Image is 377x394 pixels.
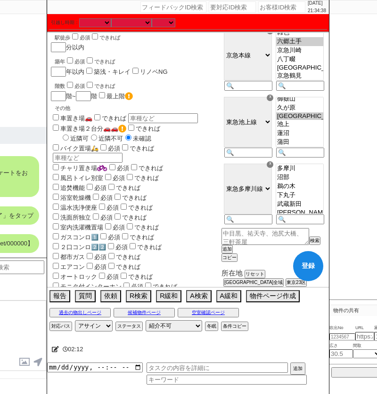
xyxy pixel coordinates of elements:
[276,55,323,64] option: 八丁畷
[123,135,151,142] label: 未確認
[121,204,127,210] input: できれば
[276,129,323,138] option: 蓮沼
[127,223,133,229] input: できれば
[131,164,137,170] input: できれば
[186,290,211,302] button: A検索
[51,145,98,152] label: バイク置場🛵
[113,174,125,181] span: 必須
[276,191,323,200] option: 下丸子
[107,263,140,270] label: できれば
[113,214,147,221] label: できれば
[290,362,305,375] button: 追加
[276,28,323,37] option: 雑色
[131,283,143,290] span: 必須
[74,83,85,89] span: 必須
[267,95,273,101] div: ☓
[209,1,256,13] input: 要対応ID検索
[130,243,136,249] input: できれば
[80,35,90,40] span: 必須
[276,120,323,129] option: 池上
[329,349,353,358] input: 30.5
[140,1,206,13] input: フィードバックID検索
[258,1,305,13] input: お客様ID検索
[85,83,115,89] label: できれば
[276,71,323,80] option: 京急鶴見
[51,244,106,251] label: ２口コンロ2️⃣2️⃣
[276,112,323,120] option: [GEOGRAPHIC_DATA]
[276,214,324,224] input: 🔍
[126,125,160,132] label: できれば
[143,283,177,290] label: できれば
[329,324,355,332] span: 吹出No
[276,37,323,46] option: 六郷土手
[267,287,273,293] div: ☓
[114,308,175,317] button: 候補物件ページ
[100,290,121,302] button: 依頼
[51,263,85,270] label: エアコン
[49,290,70,302] button: 報告
[113,224,125,231] span: 必須
[276,148,324,158] input: 🔍
[108,263,115,269] input: できれば
[51,115,92,122] label: 車置き場🚗
[127,174,133,180] input: できれば
[125,174,159,181] label: できれば
[121,273,127,279] input: できれば
[329,333,355,340] input: 1234567
[128,125,134,131] input: できれば
[49,308,111,317] button: 過去の物出しページ
[276,64,323,71] option: [GEOGRAPHIC_DATA]
[224,81,272,91] input: 🔍
[147,375,307,385] input: キーワード
[205,322,218,331] button: 冬眠
[51,19,79,26] label: 引越し時期：
[276,209,323,216] option: [PERSON_NAME]
[221,322,248,331] button: 条件コピー
[85,59,115,64] label: できれば
[53,223,59,229] input: 室内洗濯機置場
[51,125,126,132] label: 車置き場２台分🚗🚗
[129,165,163,172] label: できれば
[53,243,59,249] input: ２口コンロ2️⃣2️⃣
[94,68,131,75] label: 築浅・キレイ
[55,80,220,90] div: 階数
[100,214,113,221] span: 必須
[267,161,273,168] div: ☓
[224,214,272,224] input: 🔍
[107,93,133,100] label: 最上階
[119,204,153,211] label: できれば
[122,233,128,239] input: できれば
[276,81,324,91] input: 🔍
[329,342,353,350] span: 広さ
[53,174,59,180] input: 風呂トイレ別室
[87,82,93,88] input: できれば
[293,251,323,281] button: 登録
[115,244,128,251] span: 必須
[276,103,323,112] option: 久が原
[125,224,159,231] label: できれば
[94,253,107,260] span: 必須
[128,244,162,251] label: できれば
[115,194,121,200] input: できれば
[53,283,59,289] input: モニタ付インターホン
[92,115,126,122] label: できれば
[53,263,59,269] input: エアコン
[53,164,59,170] input: チャリ置き場
[51,165,107,172] label: チャリ置き場
[221,245,233,253] button: 追加
[107,204,119,211] span: 必須
[51,214,91,221] label: 洗面所独立
[53,184,59,190] input: 追焚機能
[94,114,100,120] input: できれば
[55,105,220,112] p: その他
[55,56,220,65] div: 築年
[53,253,59,259] input: 都市ガス
[51,184,85,191] label: 追焚機能
[51,91,220,101] div: 階~ 階
[355,332,374,341] input: https://suumo.jp/chintai/jnc_000022489271
[178,308,239,317] button: 空室確認ページ
[308,7,326,15] p: 21:34:38
[286,278,307,287] button: 東京23区
[51,204,97,211] label: 温水洗浄便座
[276,182,323,191] option: 鵜の木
